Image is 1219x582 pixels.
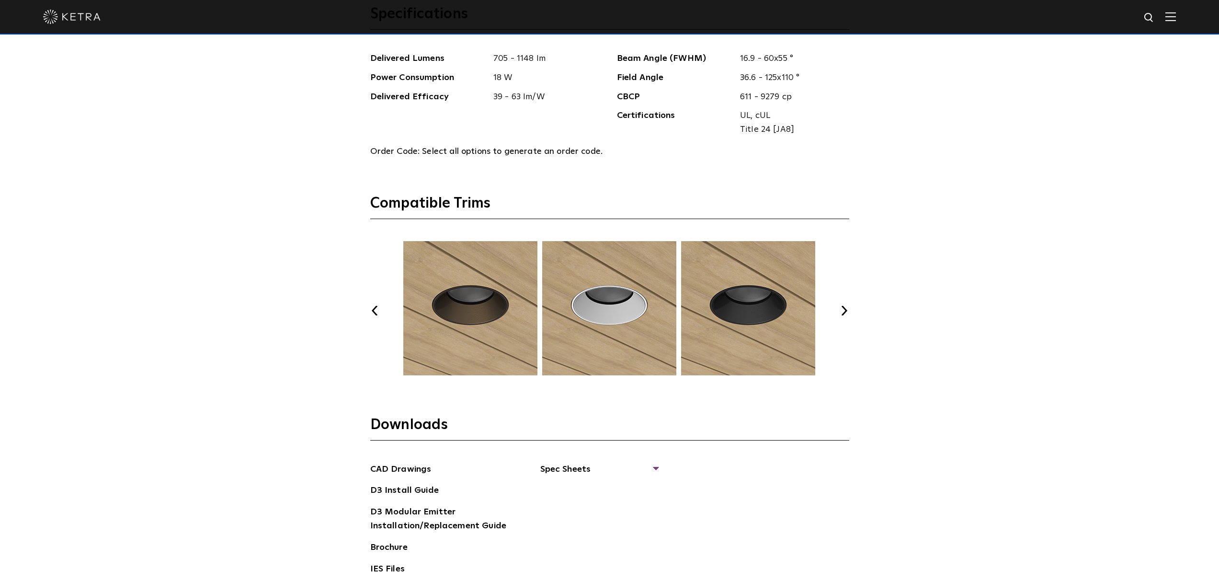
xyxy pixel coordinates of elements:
[370,541,408,556] a: Brochure
[541,241,678,375] img: TRM205.jpg
[370,194,849,219] h3: Compatible Trims
[1143,12,1155,24] img: search icon
[740,123,842,137] span: Title 24 [JA8]
[617,52,733,66] span: Beam Angle (FWHM)
[486,71,603,85] span: 18 W
[422,147,603,156] span: Select all options to generate an order code.
[402,241,539,375] img: TRM204.jpg
[733,52,849,66] span: 16.9 - 60x55 °
[733,71,849,85] span: 36.6 - 125x110 °
[740,109,842,123] span: UL, cUL
[540,463,658,484] span: Spec Sheets
[370,90,487,104] span: Delivered Efficacy
[370,147,420,156] span: Order Code:
[1165,12,1176,21] img: Hamburger%20Nav.svg
[617,109,733,137] span: Certifications
[680,241,817,375] img: TRM207.jpg
[43,10,101,24] img: ketra-logo-2019-white
[733,90,849,104] span: 611 - 9279 cp
[370,484,439,499] a: D3 Install Guide
[617,71,733,85] span: Field Angle
[370,463,432,478] a: CAD Drawings
[617,90,733,104] span: CBCP
[370,71,487,85] span: Power Consumption
[370,505,514,535] a: D3 Modular Emitter Installation/Replacement Guide
[370,562,405,578] a: IES Files
[370,306,380,315] button: Previous
[840,306,849,315] button: Next
[486,52,603,66] span: 705 - 1148 lm
[486,90,603,104] span: 39 - 63 lm/W
[370,52,487,66] span: Delivered Lumens
[370,416,849,441] h3: Downloads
